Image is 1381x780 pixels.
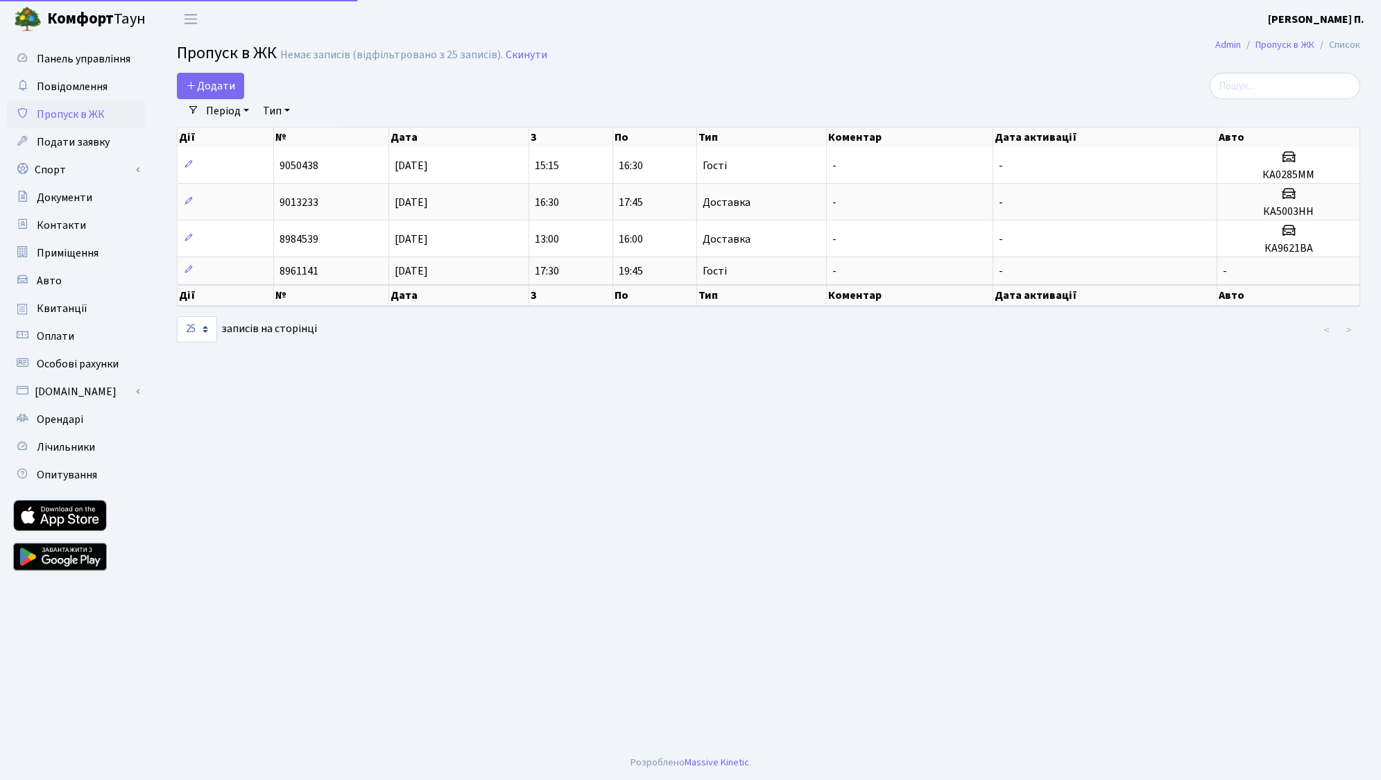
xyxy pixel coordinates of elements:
[832,263,837,279] span: -
[703,234,750,245] span: Доставка
[7,101,146,128] a: Пропуск в ЖК
[7,211,146,239] a: Контакти
[1223,242,1354,255] h5: КА9621ВА
[200,99,255,123] a: Період
[535,158,559,173] span: 15:15
[1217,285,1360,306] th: Авто
[37,273,62,288] span: Авто
[697,285,827,306] th: Тип
[1314,37,1360,53] li: Список
[37,107,105,122] span: Пропуск в ЖК
[1255,37,1314,52] a: Пропуск в ЖК
[37,329,74,344] span: Оплати
[7,322,146,350] a: Оплати
[827,128,993,147] th: Коментар
[280,195,318,210] span: 9013233
[1223,168,1354,182] h5: КА0285ММ
[1217,128,1360,147] th: Авто
[37,440,95,455] span: Лічильники
[389,128,529,147] th: Дата
[37,467,97,483] span: Опитування
[389,285,529,306] th: Дата
[37,79,108,94] span: Повідомлення
[1268,11,1364,28] a: [PERSON_NAME] П.
[999,263,1003,279] span: -
[1215,37,1241,52] a: Admin
[993,128,1217,147] th: Дата активації
[178,285,274,306] th: Дії
[280,263,318,279] span: 8961141
[395,232,428,247] span: [DATE]
[7,45,146,73] a: Панель управління
[827,285,993,306] th: Коментар
[177,41,277,65] span: Пропуск в ЖК
[7,128,146,156] a: Подати заявку
[7,184,146,211] a: Документи
[1223,205,1354,218] h5: КА5003НН
[613,128,697,147] th: По
[697,128,827,147] th: Тип
[395,158,428,173] span: [DATE]
[999,158,1003,173] span: -
[7,461,146,489] a: Опитування
[832,158,837,173] span: -
[7,267,146,295] a: Авто
[619,232,643,247] span: 16:00
[1194,31,1381,60] nav: breadcrumb
[178,128,274,147] th: Дії
[177,73,244,99] a: Додати
[177,316,217,343] select: записів на сторінці
[37,190,92,205] span: Документи
[274,128,389,147] th: №
[613,285,697,306] th: По
[7,406,146,433] a: Орендарі
[7,350,146,378] a: Особові рахунки
[619,158,643,173] span: 16:30
[47,8,114,30] b: Комфорт
[999,232,1003,247] span: -
[703,160,727,171] span: Гості
[529,285,613,306] th: З
[280,232,318,247] span: 8984539
[535,195,559,210] span: 16:30
[37,51,130,67] span: Панель управління
[832,195,837,210] span: -
[257,99,295,123] a: Тип
[631,755,751,770] div: Розроблено .
[37,301,87,316] span: Квитанції
[37,412,83,427] span: Орендарі
[37,245,98,261] span: Приміщення
[703,197,750,208] span: Доставка
[1268,12,1364,27] b: [PERSON_NAME] П.
[535,263,559,279] span: 17:30
[395,263,428,279] span: [DATE]
[1210,73,1360,99] input: Пошук...
[999,195,1003,210] span: -
[173,8,208,31] button: Переключити навігацію
[14,6,42,33] img: logo.png
[993,285,1217,306] th: Дата активації
[280,158,318,173] span: 9050438
[274,285,389,306] th: №
[37,135,110,150] span: Подати заявку
[7,73,146,101] a: Повідомлення
[685,755,749,770] a: Massive Kinetic
[7,239,146,267] a: Приміщення
[7,156,146,184] a: Спорт
[619,263,643,279] span: 19:45
[37,218,86,233] span: Контакти
[529,128,613,147] th: З
[47,8,146,31] span: Таун
[7,433,146,461] a: Лічильники
[37,356,119,372] span: Особові рахунки
[395,195,428,210] span: [DATE]
[177,316,317,343] label: записів на сторінці
[619,195,643,210] span: 17:45
[280,49,503,62] div: Немає записів (відфільтровано з 25 записів).
[506,49,547,62] a: Скинути
[1223,263,1227,279] span: -
[832,232,837,247] span: -
[186,78,235,94] span: Додати
[7,378,146,406] a: [DOMAIN_NAME]
[535,232,559,247] span: 13:00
